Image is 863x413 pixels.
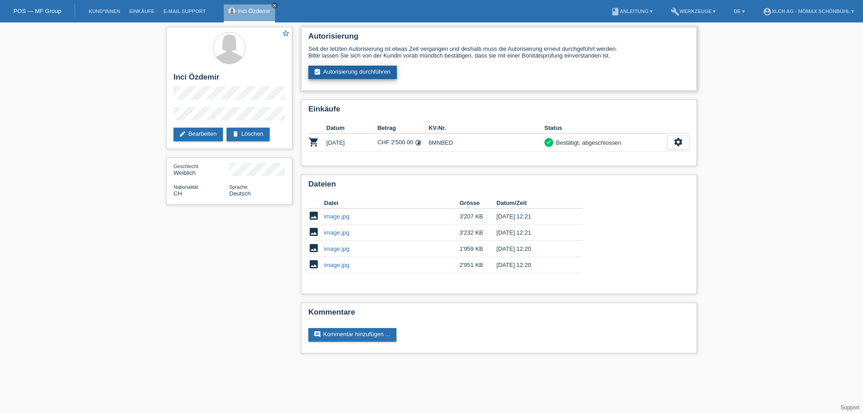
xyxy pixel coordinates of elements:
[84,9,125,14] a: Kund*innen
[459,257,496,273] td: 2'951 KB
[497,257,570,273] td: [DATE] 12:20
[324,213,349,220] a: image.jpg
[553,138,621,147] div: Bestätigt, abgeschlossen
[282,29,290,37] i: star_border
[232,130,239,138] i: delete
[459,198,496,209] th: Grösse
[308,180,690,193] h2: Dateien
[314,68,321,75] i: assignment_turned_in
[606,9,657,14] a: bookAnleitung ▾
[308,308,690,321] h2: Kommentare
[173,163,229,176] div: Weiblich
[841,404,859,411] a: Support
[173,128,223,141] a: editBearbeiten
[314,331,321,338] i: comment
[227,128,270,141] a: deleteLöschen
[326,123,378,133] th: Datum
[308,210,319,221] i: image
[671,7,680,16] i: build
[324,229,349,236] a: image.jpg
[229,184,248,190] span: Sprache
[229,190,251,197] span: Deutsch
[459,241,496,257] td: 1'959 KB
[324,262,349,268] a: image.jpg
[378,133,429,152] td: CHF 2'500.00
[497,225,570,241] td: [DATE] 12:21
[173,184,198,190] span: Nationalität
[546,139,552,145] i: check
[544,123,667,133] th: Status
[308,226,319,237] i: image
[673,137,683,147] i: settings
[758,9,859,14] a: account_circleXLCH AG - Mömax Schönbühl ▾
[238,8,271,14] a: Inci Özdemir
[729,9,749,14] a: DE ▾
[282,29,290,39] a: star_border
[415,139,422,146] i: Fixe Raten - Zinsübernahme durch Kunde (12 Raten)
[272,3,277,8] i: close
[378,123,429,133] th: Betrag
[179,130,186,138] i: edit
[173,164,198,169] span: Geschlecht
[666,9,721,14] a: buildWerkzeuge ▾
[308,243,319,253] i: image
[326,133,378,152] td: [DATE]
[173,190,182,197] span: Schweiz
[324,245,349,252] a: image.jpg
[428,123,544,133] th: KV-Nr.
[459,209,496,225] td: 3'207 KB
[308,328,396,342] a: commentKommentar hinzufügen ...
[459,225,496,241] td: 3'232 KB
[308,259,319,270] i: image
[497,241,570,257] td: [DATE] 12:20
[308,32,690,45] h2: Autorisierung
[763,7,772,16] i: account_circle
[324,198,459,209] th: Datei
[497,209,570,225] td: [DATE] 12:21
[173,73,285,86] h2: Inci Özdemir
[13,8,61,14] a: POS — MF Group
[271,2,278,9] a: close
[611,7,620,16] i: book
[497,198,570,209] th: Datum/Zeit
[308,105,690,118] h2: Einkäufe
[308,45,690,59] div: Seit der letzten Autorisierung ist etwas Zeit vergangen und deshalb muss die Autorisierung erneut...
[308,137,319,147] i: POSP00028382
[159,9,210,14] a: E-Mail Support
[428,133,544,152] td: 6MNBED
[125,9,159,14] a: Einkäufe
[308,66,397,79] a: assignment_turned_inAutorisierung durchführen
